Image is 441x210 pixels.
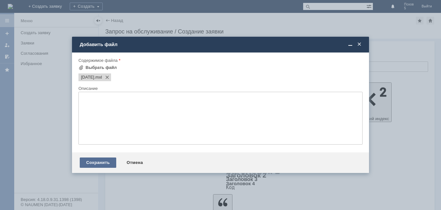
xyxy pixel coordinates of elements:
[81,75,94,80] span: 11.10.2025.mxl
[3,3,94,8] div: ДД! Удалите чеки
[356,42,363,47] span: Закрыть
[94,75,102,80] span: 11.10.2025.mxl
[78,86,361,91] div: Описание
[78,58,361,62] div: Содержимое файла
[347,42,354,47] span: Свернуть (Ctrl + M)
[86,65,117,70] div: Выбрать файл
[80,42,363,47] div: Добавить файл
